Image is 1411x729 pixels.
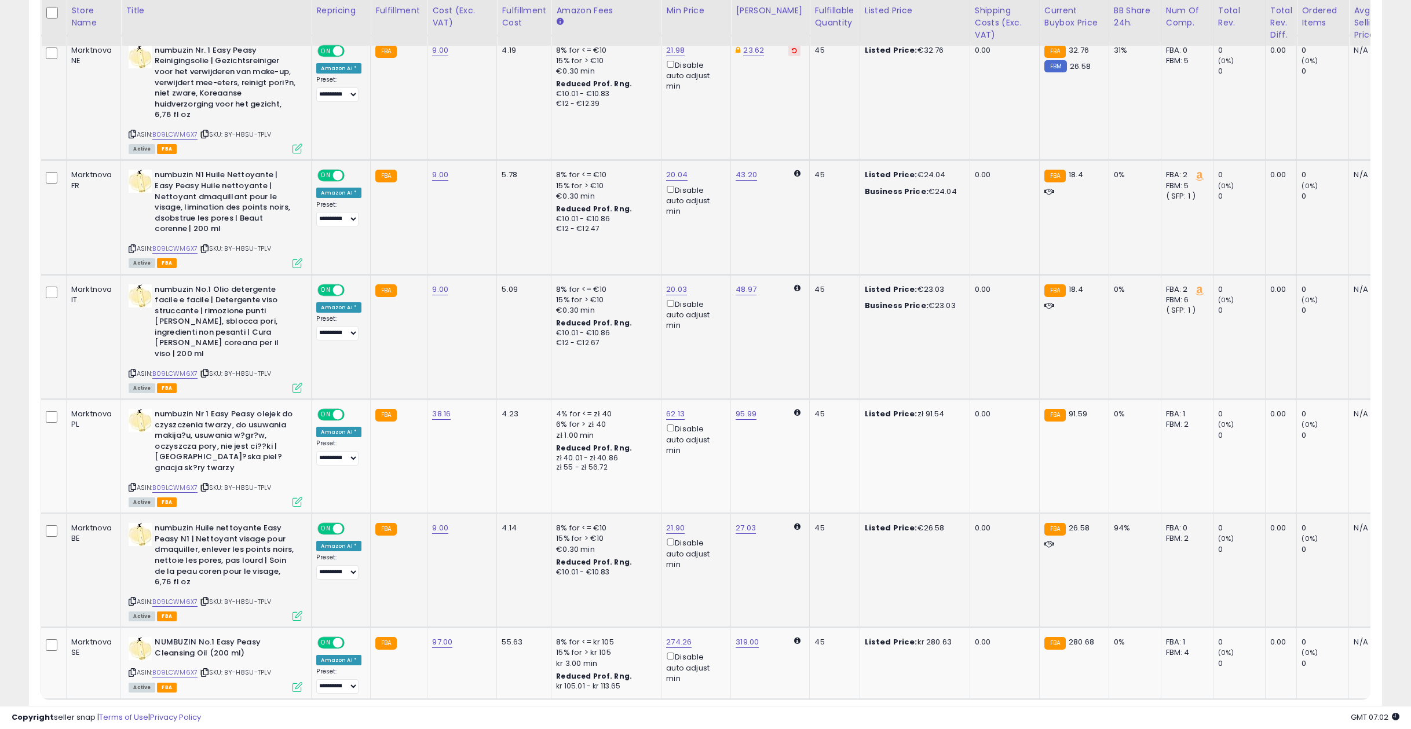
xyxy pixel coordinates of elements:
[1114,5,1156,29] div: BB Share 24h.
[343,285,361,295] span: OFF
[1044,170,1066,182] small: FBA
[556,567,652,577] div: €10.01 - €10.83
[556,544,652,555] div: €0.30 min
[316,541,361,551] div: Amazon AI *
[129,409,152,432] img: 41gxn9BBz8L._SL40_.jpg
[666,5,726,17] div: Min Price
[157,144,177,154] span: FBA
[743,45,764,56] a: 23.62
[865,284,917,295] b: Listed Price:
[432,45,448,56] a: 9.00
[199,668,271,677] span: | SKU: BY-H8SU-TPLV
[319,638,334,648] span: ON
[129,284,152,307] img: 41gxn9BBz8L._SL40_.jpg
[1270,5,1292,41] div: Total Rev. Diff.
[316,76,361,102] div: Preset:
[556,523,652,533] div: 8% for <= €10
[152,369,198,379] a: B09LCWM6X7
[865,45,961,56] div: €32.76
[814,523,850,533] div: 45
[666,636,692,648] a: 274.26
[865,408,917,419] b: Listed Price:
[129,383,155,393] span: All listings currently available for purchase on Amazon
[865,45,917,56] b: Listed Price:
[152,244,198,254] a: B09LCWM6X7
[736,522,756,534] a: 27.03
[343,638,361,648] span: OFF
[199,130,271,139] span: | SKU: BY-H8SU-TPLV
[814,170,850,180] div: 45
[865,170,961,180] div: €24.04
[343,46,361,56] span: OFF
[129,144,155,154] span: All listings currently available for purchase on Amazon
[432,5,492,29] div: Cost (Exc. VAT)
[1044,5,1104,29] div: Current Buybox Price
[375,5,422,17] div: Fulfillment
[1302,305,1348,316] div: 0
[129,284,302,392] div: ASIN:
[375,170,397,182] small: FBA
[1218,191,1265,202] div: 0
[155,45,295,123] b: numbuzin Nr. 1 Easy Peasy Reinigingsolie | Gezichtsreiniger voor het verwijderen van make-up, ver...
[865,409,961,419] div: zł 91.54
[865,5,965,17] div: Listed Price
[736,284,756,295] a: 48.97
[1218,658,1265,669] div: 0
[1166,637,1204,647] div: FBA: 1
[1166,523,1204,533] div: FBA: 0
[1218,56,1234,65] small: (0%)
[1166,56,1204,66] div: FBM: 5
[556,224,652,234] div: €12 - €12.47
[1044,409,1066,422] small: FBA
[556,204,632,214] b: Reduced Prof. Rng.
[319,46,334,56] span: ON
[502,170,542,180] div: 5.78
[556,284,652,295] div: 8% for <= €10
[1302,430,1348,441] div: 0
[157,258,177,268] span: FBA
[1218,534,1234,543] small: (0%)
[1270,637,1288,647] div: 0.00
[1218,170,1265,180] div: 0
[556,463,652,472] div: zł 55 - zł 56.72
[1302,191,1348,202] div: 0
[1302,170,1348,180] div: 0
[1354,45,1392,56] div: N/A
[157,611,177,621] span: FBA
[1302,45,1348,56] div: 0
[375,637,397,650] small: FBA
[71,523,112,544] div: Marktnova BE
[1166,305,1204,316] div: ( SFP: 1 )
[1270,170,1288,180] div: 0.00
[1218,45,1265,56] div: 0
[502,523,542,533] div: 4.14
[129,637,302,691] div: ASIN:
[129,45,152,68] img: 41gxn9BBz8L._SL40_.jpg
[1166,170,1204,180] div: FBA: 2
[1114,284,1152,295] div: 0%
[1069,169,1083,180] span: 18.4
[316,5,365,17] div: Repricing
[1218,648,1234,657] small: (0%)
[736,408,756,420] a: 95.99
[129,45,302,153] div: ASIN:
[556,338,652,348] div: €12 - €12.67
[71,45,112,66] div: Marktnova NE
[1302,534,1318,543] small: (0%)
[157,683,177,693] span: FBA
[12,712,201,723] div: seller snap | |
[129,683,155,693] span: All listings currently available for purchase on Amazon
[556,328,652,338] div: €10.01 - €10.86
[556,637,652,647] div: 8% for <= kr 105
[432,522,448,534] a: 9.00
[975,5,1035,41] div: Shipping Costs (Exc. VAT)
[157,383,177,393] span: FBA
[316,315,361,341] div: Preset:
[666,45,685,56] a: 21.98
[1270,284,1288,295] div: 0.00
[865,169,917,180] b: Listed Price:
[736,5,805,17] div: [PERSON_NAME]
[736,636,759,648] a: 319.00
[1114,409,1152,419] div: 0%
[71,637,112,658] div: Marktnova SE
